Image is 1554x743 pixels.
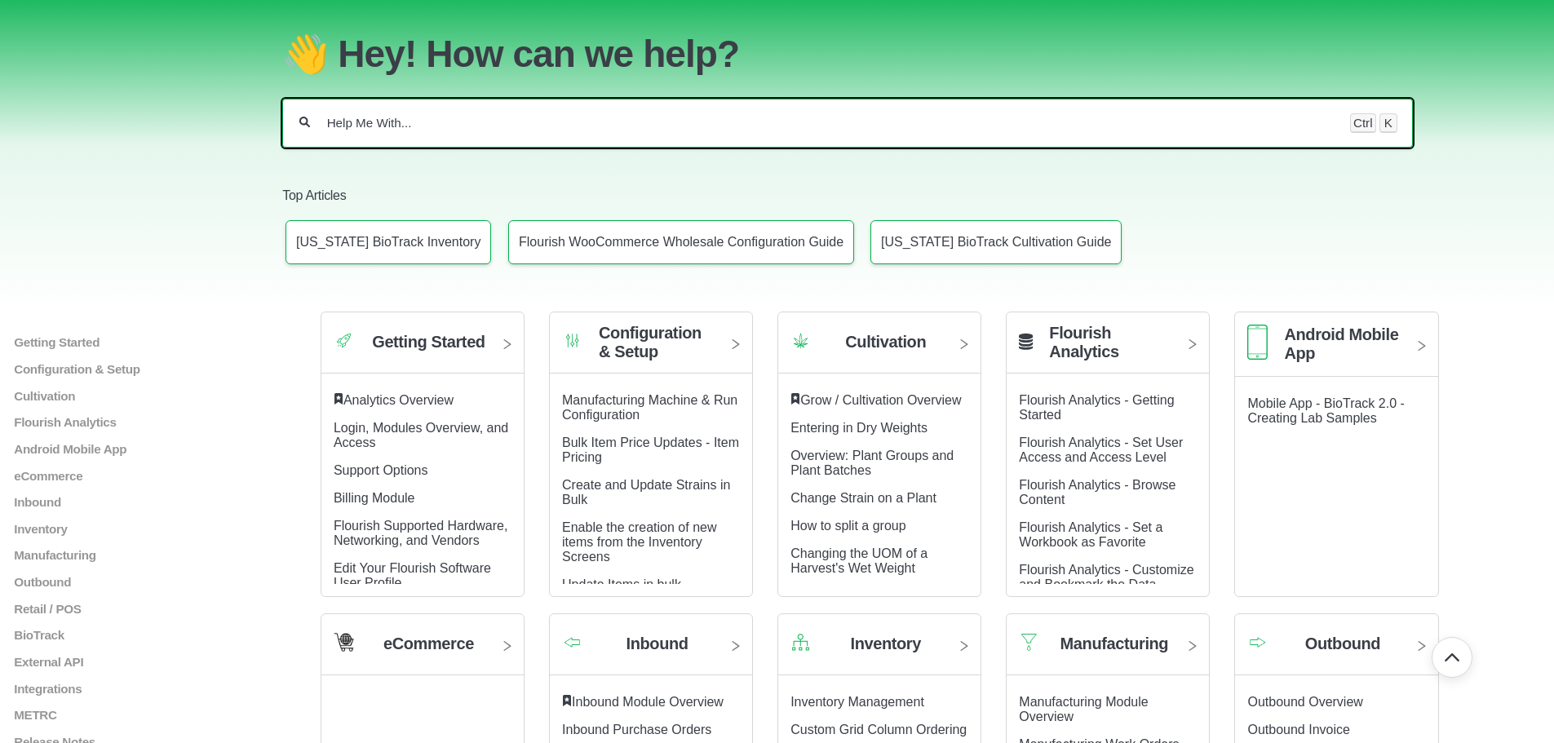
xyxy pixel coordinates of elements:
[790,393,800,405] svg: Featured
[599,324,715,361] h2: Configuration & Setup
[321,325,524,374] a: Category icon Getting Started
[1247,396,1404,425] a: Mobile App - BioTrack 2.0 - Creating Lab Samples article
[562,695,740,710] div: ​
[325,115,1335,131] input: Help Me With...
[343,393,454,407] a: Analytics Overview article
[1007,626,1209,675] a: Category icon Manufacturing
[550,325,752,374] a: Category icon Configuration & Setup
[334,330,354,351] img: Category icon
[870,220,1122,264] a: Article: Connecticut BioTrack Cultivation Guide
[1019,563,1193,591] a: Flourish Analytics - Customize and Bookmark the Data article
[1350,113,1376,133] kbd: Ctrl
[790,421,928,435] a: Entering in Dry Weights article
[334,491,415,505] a: Billing Module article
[12,548,268,562] a: Manufacturing
[845,333,926,352] h2: Cultivation
[778,325,981,374] a: Category icon Cultivation
[790,546,928,575] a: Changing the UOM of a Harvest's Wet Weight article
[12,522,268,536] p: Inventory
[778,626,981,675] a: Category icon Inventory
[519,235,843,250] p: Flourish WooCommerce Wholesale Configuration Guide
[282,32,1412,76] h1: 👋 Hey! How can we help?
[790,723,967,736] a: Custom Grid Column Ordering article
[1350,113,1397,133] div: Keyboard shortcut for search
[12,442,268,456] a: Android Mobile App
[282,187,1412,205] h2: Top Articles
[372,333,485,352] h2: Getting Started
[334,393,343,405] svg: Featured
[1247,695,1362,709] a: Outbound Overview article
[790,330,811,351] img: Category icon
[626,635,688,653] h2: Inbound
[790,449,954,477] a: Overview: Plant Groups and Plant Batches article
[790,393,968,408] div: ​
[562,723,711,736] a: Inbound Purchase Orders article
[562,520,716,564] a: Enable the creation of new items from the Inventory Screens article
[12,628,268,642] a: BioTrack
[562,436,739,464] a: Bulk Item Price Updates - Item Pricing article
[334,632,354,652] img: Category icon
[851,635,921,653] h2: Inventory
[1060,635,1169,653] h2: Manufacturing
[1379,113,1397,133] kbd: K
[12,575,268,589] p: Outbound
[1007,325,1209,374] a: Flourish Analytics
[1284,325,1401,363] h2: Android Mobile App
[1432,637,1472,678] button: Go back to top of document
[12,362,268,376] a: Configuration & Setup
[12,495,268,509] a: Inbound
[282,162,1412,278] section: Top Articles
[1019,695,1148,723] a: Manufacturing Module Overview article
[562,330,582,351] img: Category icon
[1305,635,1380,653] h2: Outbound
[296,235,480,250] p: [US_STATE] BioTrack Inventory
[1235,325,1437,377] a: Category icon Android Mobile App
[1247,635,1268,649] img: Category icon
[1019,632,1039,652] img: Category icon
[881,235,1111,250] p: [US_STATE] BioTrack Cultivation Guide
[800,393,961,407] a: Grow / Cultivation Overview article
[1019,520,1162,549] a: Flourish Analytics - Set a Workbook as Favorite article
[790,491,936,505] a: Change Strain on a Plant article
[12,468,268,482] a: eCommerce
[790,695,924,709] a: Inventory Management article
[12,415,268,429] a: Flourish Analytics
[1247,723,1349,736] a: Outbound Invoice article
[383,635,474,653] h2: eCommerce
[1019,436,1183,464] a: Flourish Analytics - Set User Access and Access Level article
[562,635,582,649] img: Category icon
[508,220,854,264] a: Article: Flourish WooCommerce Wholesale Configuration Guide
[334,393,511,408] div: ​
[286,220,491,264] a: Article: Connecticut BioTrack Inventory
[334,463,428,477] a: Support Options article
[12,388,268,402] a: Cultivation
[12,335,268,349] a: Getting Started
[12,601,268,615] a: Retail / POS
[334,561,491,590] a: Edit Your Flourish Software User Profile article
[562,577,681,591] a: Update Items in bulk article
[321,626,524,675] a: Category icon eCommerce
[1019,478,1175,506] a: Flourish Analytics - Browse Content article
[12,655,268,669] a: External API
[562,393,737,422] a: Manufacturing Machine & Run Configuration article
[1049,324,1172,361] h2: Flourish Analytics
[1235,626,1437,675] a: Category icon Outbound
[12,681,268,695] a: Integrations
[550,626,752,675] a: Category icon Inbound
[334,519,507,547] a: Flourish Supported Hardware, Networking, and Vendors article
[790,519,905,533] a: How to split a group article
[12,708,268,722] a: METRC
